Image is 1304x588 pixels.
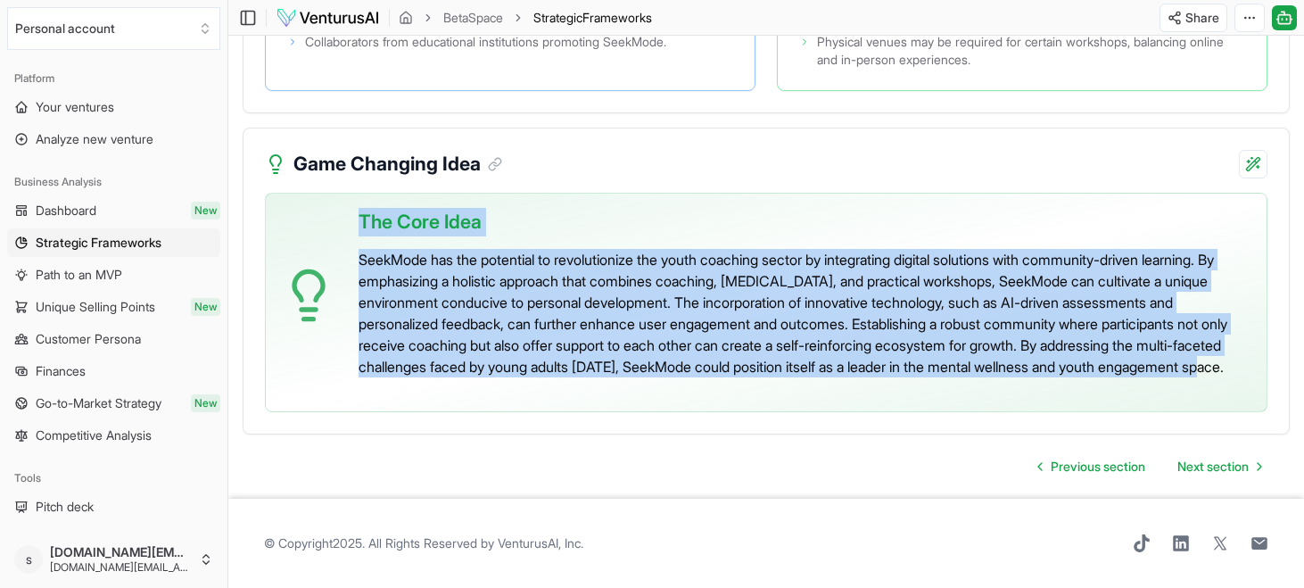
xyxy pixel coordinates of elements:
button: s[DOMAIN_NAME][EMAIL_ADDRESS][DOMAIN_NAME][DOMAIN_NAME][EMAIL_ADDRESS][DOMAIN_NAME] [7,538,220,581]
div: Tools [7,464,220,493]
button: Share [1160,4,1227,32]
span: [DOMAIN_NAME][EMAIL_ADDRESS][DOMAIN_NAME] [50,544,192,560]
span: Unique Selling Points [36,298,155,316]
a: Finances [7,357,220,385]
a: Strategic Frameworks [7,228,220,257]
a: Go-to-Market StrategyNew [7,389,220,418]
span: Previous section [1051,458,1145,476]
span: The Core Idea [359,208,482,236]
a: VenturusAI, Inc [498,535,581,551]
h3: Game Changing Idea [293,150,502,178]
span: [DOMAIN_NAME][EMAIL_ADDRESS][DOMAIN_NAME] [50,560,192,575]
a: Path to an MVP [7,261,220,289]
span: Customer Persona [36,330,141,348]
a: Unique Selling PointsNew [7,293,220,321]
span: StrategicFrameworks [533,9,652,27]
span: Frameworks [582,10,652,25]
nav: breadcrumb [399,9,652,27]
span: New [191,394,220,412]
div: Business Analysis [7,168,220,196]
span: Share [1185,9,1219,27]
span: Next section [1177,458,1249,476]
span: © Copyright 2025 . All Rights Reserved by . [264,534,583,552]
span: Collaborators from educational institutions promoting SeekMode. [305,33,666,51]
span: Analyze new venture [36,130,153,148]
span: Pitch deck [36,498,94,516]
nav: pagination [1024,449,1275,484]
a: Resources [7,525,220,553]
span: Finances [36,362,86,380]
a: Go to previous page [1024,449,1160,484]
span: Your ventures [36,98,114,116]
a: Competitive Analysis [7,421,220,450]
span: New [191,298,220,316]
a: Analyze new venture [7,125,220,153]
a: Go to next page [1163,449,1275,484]
span: Strategic Frameworks [36,234,161,252]
span: Physical venues may be required for certain workshops, balancing online and in-person experiences. [817,33,1245,69]
a: Customer Persona [7,325,220,353]
span: Competitive Analysis [36,427,152,444]
a: Pitch deck [7,493,220,521]
span: Go-to-Market Strategy [36,394,161,412]
span: Resources [36,530,95,548]
img: logo [276,7,380,29]
a: DashboardNew [7,196,220,225]
span: Dashboard [36,202,96,219]
button: Select an organization [7,7,220,50]
span: New [191,202,220,219]
a: Your ventures [7,93,220,121]
div: Platform [7,64,220,93]
span: s [14,545,43,574]
span: Path to an MVP [36,266,122,284]
p: SeekMode has the potential to revolutionize the youth coaching sector by integrating digital solu... [359,249,1252,377]
a: BetaSpace [443,9,503,27]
